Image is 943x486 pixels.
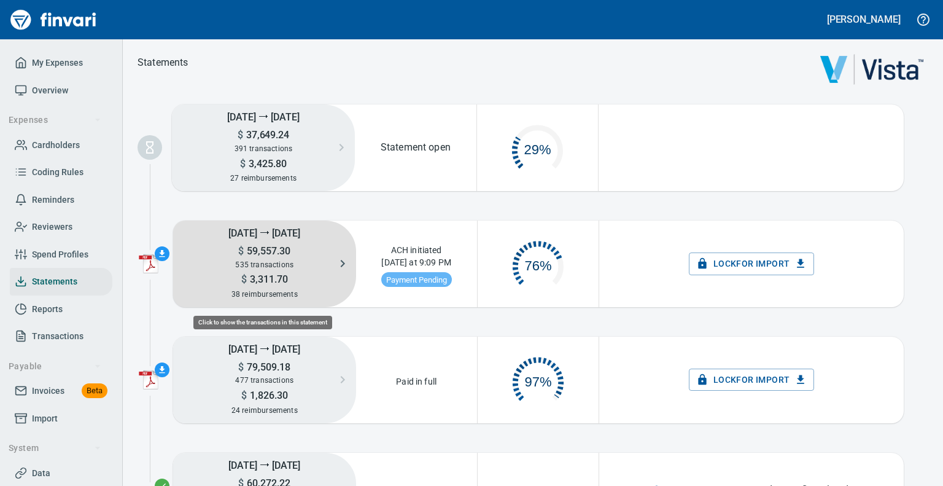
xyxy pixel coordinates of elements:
h5: [DATE] ⭢ [DATE] [173,453,356,477]
a: Transactions [10,323,112,350]
span: Lock for Import [699,256,805,272]
span: Coding Rules [32,165,83,180]
span: Data [32,466,50,481]
a: Reviewers [10,213,112,241]
span: 391 transactions [235,144,293,153]
span: 535 transactions [235,261,293,269]
a: Spend Profiles [10,241,112,268]
a: My Expenses [10,49,112,77]
button: [DATE] ⭢ [DATE]$59,557.30535 transactions$3,311.7038 reimbursements [173,221,356,307]
span: Payment Pending [381,275,452,284]
span: Statements [32,274,77,289]
a: Coding Rules [10,159,112,186]
div: 113 of 391 complete. Click to open reminders. [477,112,599,183]
button: 97% [478,344,599,415]
button: 29% [477,112,599,183]
span: Cardholders [32,138,80,153]
h5: [DATE] ⭢ [DATE] [173,337,356,361]
div: 465 of 477 complete. Click to open reminders. [478,344,599,415]
button: [DATE] ⭢ [DATE]$37,649.24391 transactions$3,425.8027 reimbursements [172,104,355,191]
img: adobe-pdf-icon.png [139,254,158,273]
span: 37,649.24 [243,129,290,141]
span: $ [238,129,243,141]
a: Overview [10,77,112,104]
a: Reminders [10,186,112,214]
span: 38 reimbursements [231,290,298,299]
span: Reports [32,302,63,317]
span: Import [32,411,58,426]
span: Spend Profiles [32,247,88,262]
a: Cardholders [10,131,112,159]
span: $ [241,273,247,285]
span: System [9,441,101,456]
nav: breadcrumb [138,55,188,70]
span: 27 reimbursements [230,174,297,182]
p: Statement open [381,140,451,155]
span: Reviewers [32,219,72,235]
span: Overview [32,83,68,98]
span: Payable [9,359,101,374]
img: adobe-pdf-icon.png [139,370,158,390]
button: [PERSON_NAME] [824,10,904,29]
button: 76% [478,228,599,299]
p: ACH initiated [387,240,446,256]
h5: [DATE] ⭢ [DATE] [173,221,356,245]
button: Payable [4,355,106,378]
p: [DATE] at 9:09 PM [378,256,455,272]
button: Lockfor Import [689,369,815,391]
span: 3,425.80 [246,158,287,170]
button: [DATE] ⭢ [DATE]$79,509.18477 transactions$1,826.3024 reimbursements [173,337,356,423]
span: 59,557.30 [244,245,290,257]
button: Lockfor Import [689,253,815,275]
span: $ [241,390,247,401]
span: $ [238,361,244,373]
span: Beta [82,384,107,398]
button: Expenses [4,109,106,131]
span: 477 transactions [235,376,293,385]
span: Invoices [32,383,64,399]
img: vista.png [820,54,923,85]
a: InvoicesBeta [10,377,112,405]
span: Reminders [32,192,74,208]
span: $ [240,158,246,170]
span: $ [238,245,244,257]
button: System [4,437,106,460]
a: Import [10,405,112,433]
span: 1,826.30 [247,390,288,401]
a: Reports [10,296,112,323]
span: Transactions [32,329,83,344]
a: Statements [10,268,112,296]
span: My Expenses [32,55,83,71]
span: Expenses [9,112,101,128]
span: 3,311.70 [247,273,288,285]
p: Paid in full [392,372,440,388]
h5: [PERSON_NAME] [827,13,901,26]
span: Lock for Import [699,372,805,388]
span: 24 reimbursements [231,406,298,415]
h5: [DATE] ⭢ [DATE] [172,104,355,128]
div: 409 of 535 complete. Click to open reminders. [478,228,599,299]
p: Statements [138,55,188,70]
span: 79,509.18 [244,361,290,373]
img: Finvari [7,5,99,34]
